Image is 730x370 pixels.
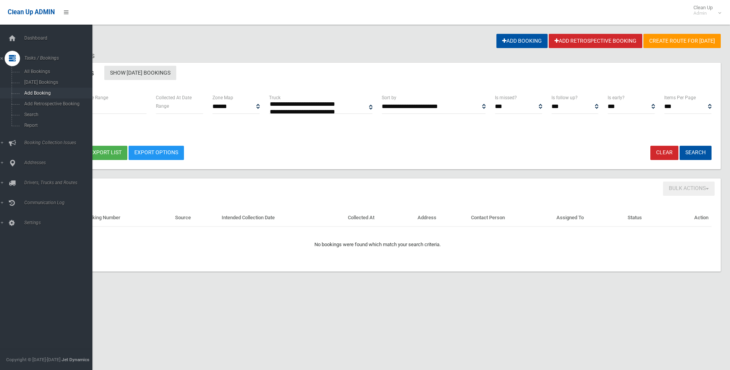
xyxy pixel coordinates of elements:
[553,209,625,227] th: Assigned To
[22,90,92,96] span: Add Booking
[680,146,712,160] button: Search
[22,101,92,107] span: Add Retrospective Booking
[22,112,92,117] span: Search
[22,200,98,205] span: Communication Log
[22,80,92,85] span: [DATE] Bookings
[414,209,468,227] th: Address
[345,209,414,227] th: Collected At
[22,55,98,61] span: Tasks / Bookings
[22,220,98,225] span: Settings
[81,209,172,227] th: Booking Number
[219,209,345,227] th: Intended Collection Date
[625,209,668,227] th: Status
[269,93,281,102] label: Truck
[172,209,219,227] th: Source
[668,209,712,227] th: Action
[22,140,98,145] span: Booking Collection Issues
[104,66,176,80] a: Show [DATE] Bookings
[549,34,642,48] a: Add Retrospective Booking
[22,180,98,185] span: Drivers, Trucks and Routes
[496,34,548,48] a: Add Booking
[62,357,89,362] strong: Jet Dynamics
[22,69,92,74] span: All Bookings
[6,357,60,362] span: Copyright © [DATE]-[DATE]
[22,35,98,41] span: Dashboard
[690,5,720,16] span: Clean Up
[468,209,553,227] th: Contact Person
[693,10,713,16] small: Admin
[650,146,678,160] a: Clear
[22,160,98,165] span: Addresses
[46,231,708,249] div: No bookings were found which match your search criteria.
[84,146,127,160] button: Export list
[8,8,55,16] span: Clean Up ADMIN
[643,34,721,48] a: Create route for [DATE]
[129,146,184,160] a: Export Options
[22,123,92,128] span: Report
